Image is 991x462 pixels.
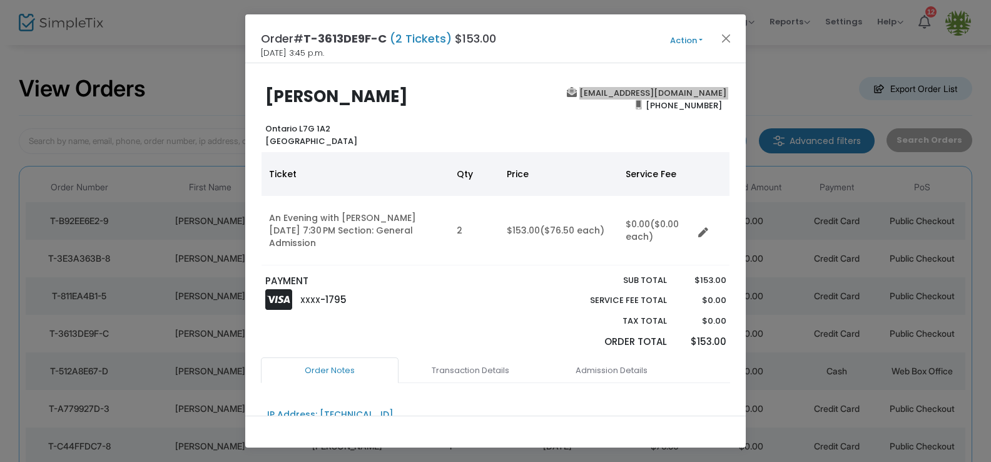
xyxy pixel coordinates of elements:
a: Transaction Details [402,357,539,384]
p: PAYMENT [265,274,490,289]
td: $0.00 [618,196,693,265]
a: Order Notes [261,357,399,384]
span: ($0.00 each) [626,218,679,243]
a: [EMAIL_ADDRESS][DOMAIN_NAME] [577,87,726,99]
td: An Evening with [PERSON_NAME] [DATE] 7:30 PM Section: General Admission [262,196,449,265]
div: IP Address: [TECHNICAL_ID] [267,408,394,421]
p: $0.00 [679,294,726,307]
th: Price [499,152,618,196]
b: Ontario L7G 1A2 [GEOGRAPHIC_DATA] [265,123,357,147]
span: XXXX [300,295,320,305]
th: Qty [449,152,499,196]
p: $153.00 [679,274,726,287]
button: Action [649,34,724,48]
p: Sub total [561,274,667,287]
p: $153.00 [679,335,726,349]
p: $0.00 [679,315,726,327]
td: 2 [449,196,499,265]
span: T-3613DE9F-C [303,31,387,46]
span: [DATE] 3:45 p.m. [261,47,324,59]
a: Admission Details [542,357,680,384]
div: Data table [262,152,729,265]
b: [PERSON_NAME] [265,85,408,108]
span: ($76.50 each) [540,224,604,237]
h4: Order# $153.00 [261,30,496,47]
th: Service Fee [618,152,693,196]
p: Order Total [561,335,667,349]
td: $153.00 [499,196,618,265]
span: (2 Tickets) [387,31,455,46]
span: -1795 [320,293,347,306]
th: Ticket [262,152,449,196]
span: [PHONE_NUMBER] [642,95,726,115]
button: Close [718,30,734,46]
p: Service Fee Total [561,294,667,307]
p: Tax Total [561,315,667,327]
